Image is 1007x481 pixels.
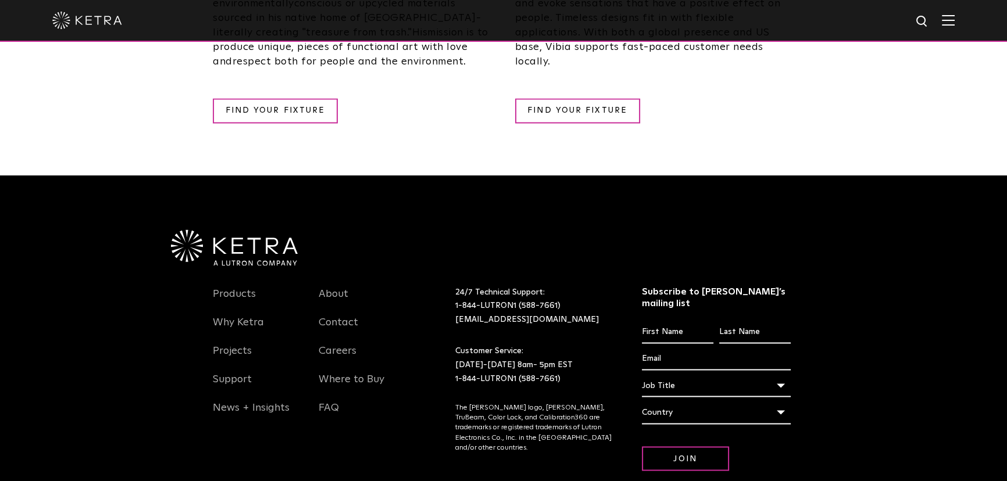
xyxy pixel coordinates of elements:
img: ketra-logo-2019-white [52,12,122,29]
a: Products [213,288,256,314]
a: Contact [319,316,358,343]
a: FAQ [319,401,339,428]
input: Email [642,348,791,370]
a: FIND YOUR FIXTURE [515,98,640,123]
input: First Name [642,321,713,343]
a: Careers [319,344,356,371]
input: Last Name [719,321,791,343]
a: Support [213,373,252,400]
img: Ketra-aLutronCo_White_RGB [171,229,298,265]
img: search icon [915,15,930,29]
a: News + Insights [213,401,290,428]
a: Projects [213,344,252,371]
a: About [319,288,348,314]
p: The [PERSON_NAME] logo, [PERSON_NAME], TruBeam, Color Lock, and Calibration360 are trademarks or ... [455,403,613,452]
span: mission is to produce unique, pieces of functional art with love and [213,27,488,67]
span: respect both for people and the environment. [233,56,466,67]
a: Why Ketra [213,316,264,343]
p: 24/7 Technical Support: [455,286,613,327]
h3: Subscribe to [PERSON_NAME]’s mailing list [642,286,791,310]
p: Customer Service: [DATE]-[DATE] 8am- 5pm EST [455,344,613,386]
a: 1-844-LUTRON1 (588-7661) [455,301,560,310]
div: Country [642,401,791,423]
div: Navigation Menu [213,286,301,428]
div: Job Title [642,375,791,397]
a: Where to Buy [319,373,384,400]
img: Hamburger%20Nav.svg [942,15,955,26]
div: Navigation Menu [319,286,407,428]
a: FIND YOUR FIXTURE [213,98,338,123]
a: 1-844-LUTRON1 (588-7661) [455,375,560,383]
a: [EMAIL_ADDRESS][DOMAIN_NAME] [455,315,599,324]
input: Join [642,446,729,471]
